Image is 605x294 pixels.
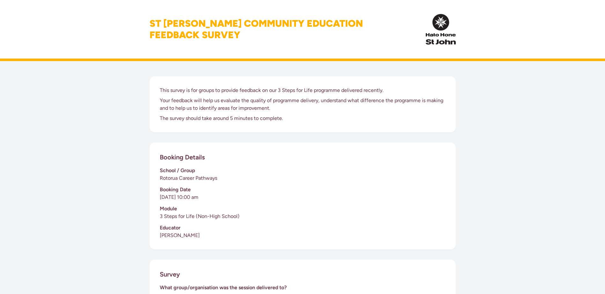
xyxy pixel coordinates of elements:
h3: What group/organisation was the session delivered to? [160,284,446,291]
h3: Booking Date [160,186,446,193]
p: This survey is for groups to provide feedback on our 3 Steps for Life programme delivered recently. [160,87,446,94]
h3: Module [160,205,446,213]
h2: Booking Details [160,153,205,162]
p: [DATE] 10:00 am [160,193,446,201]
h2: Survey [160,270,180,279]
h3: School / Group [160,167,446,174]
p: [PERSON_NAME] [160,232,446,239]
img: InPulse [426,14,455,45]
p: The survey should take around 5 minutes to complete. [160,115,446,122]
p: Rotorua Career Pathways [160,174,446,182]
h3: Educator [160,224,446,232]
p: Your feedback will help us evaluate the quality of programme delivery, understand what difference... [160,97,446,112]
h1: St [PERSON_NAME] Community Education Feedback Survey [150,18,363,41]
p: 3 Steps for Life (Non-High School) [160,213,446,220]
